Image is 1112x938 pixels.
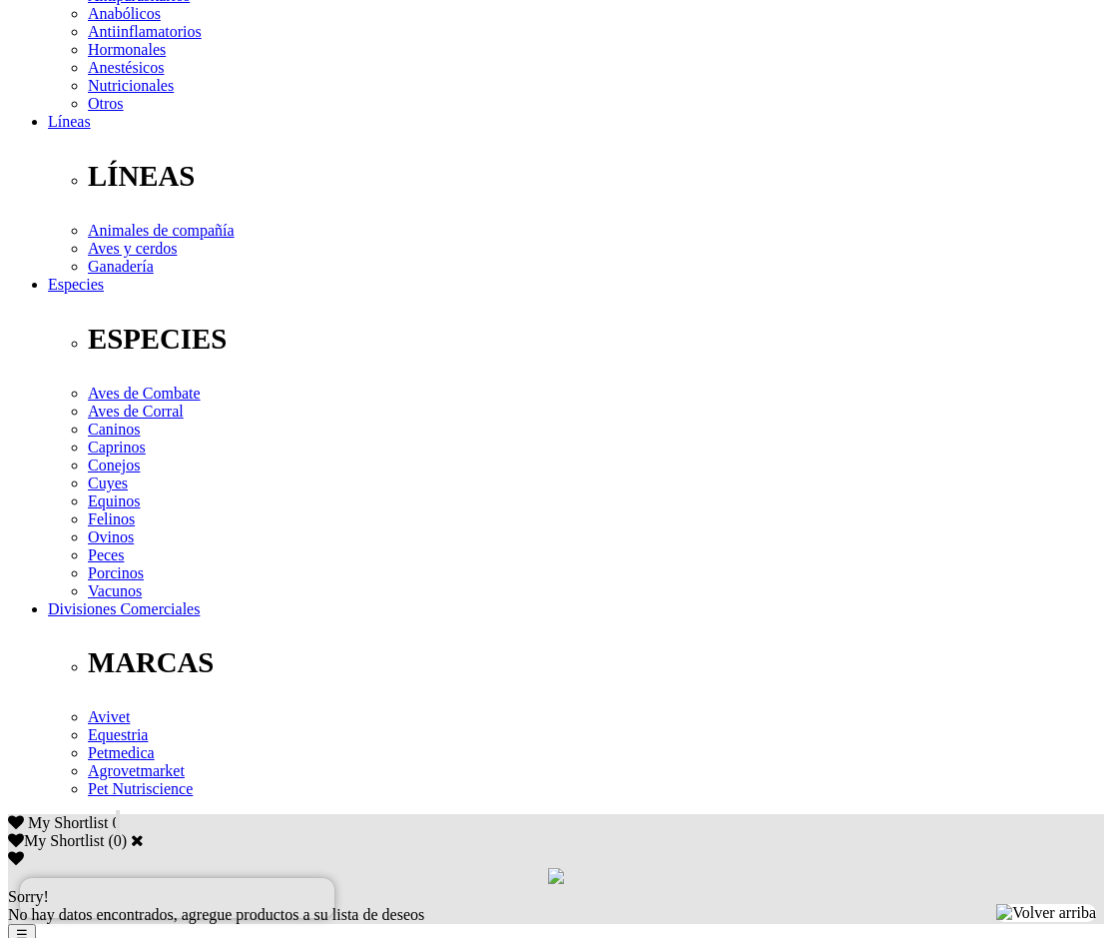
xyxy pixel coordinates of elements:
[20,878,334,918] iframe: Brevo live chat
[996,904,1096,922] img: Volver arriba
[48,276,104,293] a: Especies
[548,868,564,884] img: loading.gif
[88,474,128,491] a: Cuyes
[88,546,124,563] a: Peces
[114,832,122,849] label: 0
[131,832,144,848] a: Cerrar
[88,780,193,797] a: Pet Nutriscience
[88,439,146,456] a: Caprinos
[8,888,1104,924] div: No hay datos encontrados, agregue productos a su lista de deseos
[88,564,144,581] a: Porcinos
[88,762,185,779] a: Agrovetmarket
[88,77,174,94] a: Nutricionales
[88,492,140,509] a: Equinos
[28,814,108,831] span: My Shortlist
[88,59,164,76] a: Anestésicos
[88,240,177,257] a: Aves y cerdos
[88,385,201,402] a: Aves de Combate
[88,528,134,545] a: Ovinos
[88,222,235,239] a: Animales de compañía
[88,95,124,112] a: Otros
[88,582,142,599] a: Vacunos
[48,113,91,130] a: Líneas
[88,421,140,438] a: Caninos
[88,744,155,761] a: Petmedica
[88,323,1104,356] p: ESPECIES
[88,258,154,275] a: Ganadería
[8,832,104,849] label: My Shortlist
[88,726,148,743] a: Equestria
[108,832,127,849] span: ( )
[88,457,140,473] a: Conejos
[88,5,161,22] a: Anabólicos
[8,888,49,905] span: Sorry!
[88,708,130,725] a: Avivet
[88,646,1104,679] p: MARCAS
[88,510,135,527] a: Felinos
[88,160,1104,193] p: LÍNEAS
[112,814,120,831] span: 0
[88,403,184,420] a: Aves de Corral
[48,600,200,617] a: Divisiones Comerciales
[88,41,166,58] a: Hormonales
[88,23,202,40] a: Antiinflamatorios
